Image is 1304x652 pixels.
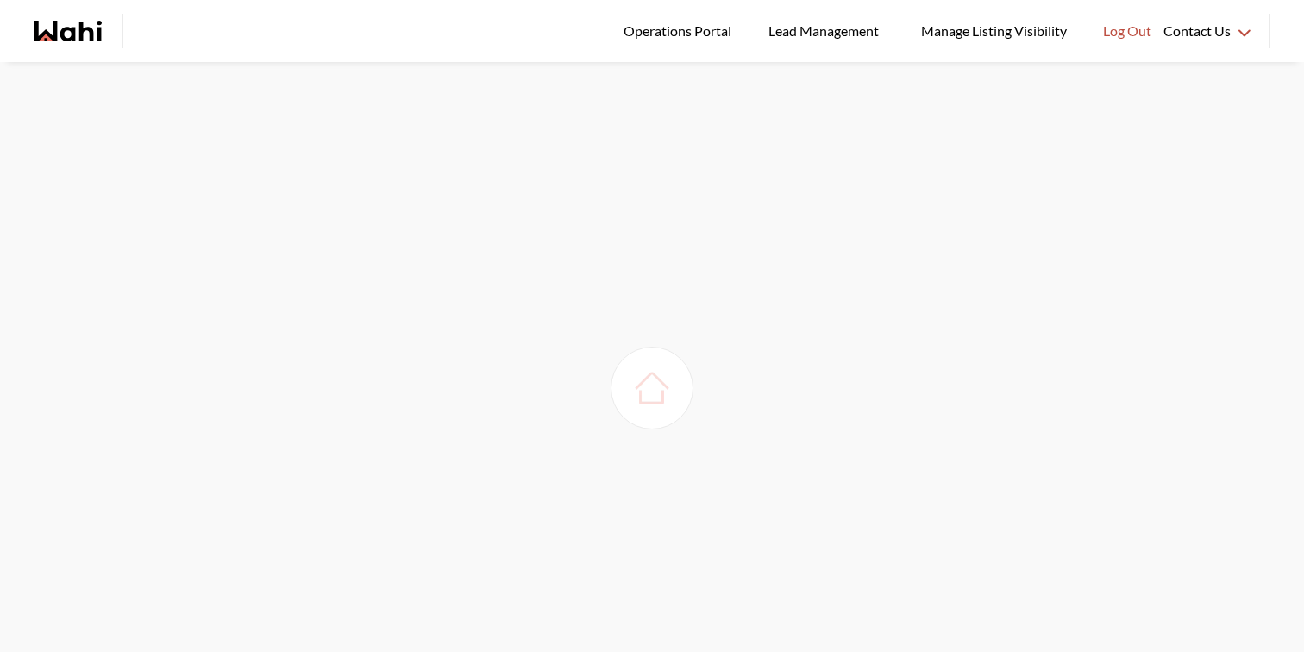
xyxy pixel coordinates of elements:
span: Lead Management [768,20,885,42]
span: Log Out [1103,20,1151,42]
a: Wahi homepage [34,21,102,41]
span: Operations Portal [624,20,737,42]
span: Manage Listing Visibility [916,20,1072,42]
img: loading house image [628,364,676,412]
